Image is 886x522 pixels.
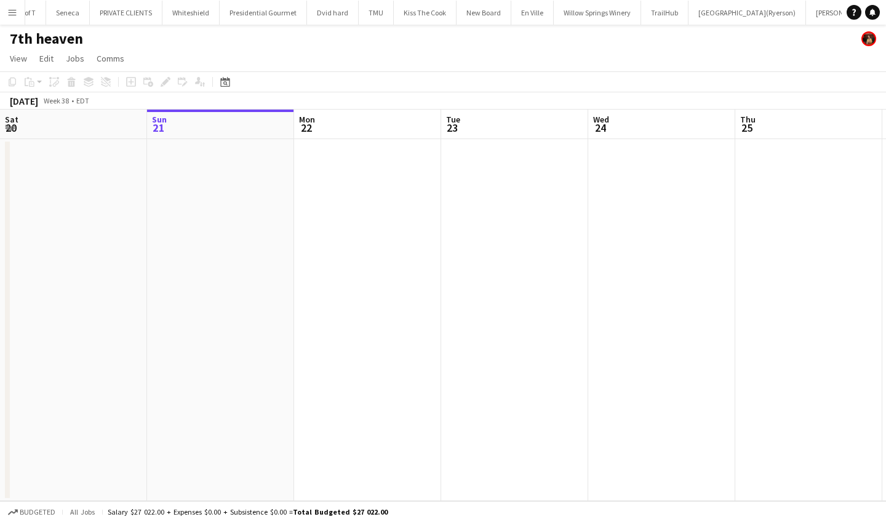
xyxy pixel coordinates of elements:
span: Mon [299,114,315,125]
button: TMU [359,1,394,25]
span: Edit [39,53,54,64]
button: Dvid hard [307,1,359,25]
h1: 7th heaven [10,30,83,48]
a: Jobs [61,50,89,66]
span: 25 [738,121,756,135]
button: New Board [457,1,511,25]
button: U of T [9,1,46,25]
span: Week 38 [41,96,71,105]
a: Edit [34,50,58,66]
span: Budgeted [20,508,55,516]
span: Comms [97,53,124,64]
button: Whiteshield [162,1,220,25]
span: Thu [740,114,756,125]
button: En Ville [511,1,554,25]
button: Presidential Gourmet [220,1,307,25]
span: Total Budgeted $27 022.00 [293,507,388,516]
a: View [5,50,32,66]
app-user-avatar: Yani Salas [861,31,876,46]
span: All jobs [68,507,97,516]
div: EDT [76,96,89,105]
span: Sun [152,114,167,125]
a: Comms [92,50,129,66]
button: Budgeted [6,505,57,519]
button: PRIVATE CLIENTS [90,1,162,25]
span: 23 [444,121,460,135]
span: 20 [3,121,18,135]
span: Wed [593,114,609,125]
button: TrailHub [641,1,688,25]
span: 22 [297,121,315,135]
span: View [10,53,27,64]
div: [DATE] [10,95,38,107]
span: 21 [150,121,167,135]
span: Sat [5,114,18,125]
button: Kiss The Cook [394,1,457,25]
div: Salary $27 022.00 + Expenses $0.00 + Subsistence $0.00 = [108,507,388,516]
button: Willow Springs Winery [554,1,641,25]
span: Tue [446,114,460,125]
span: Jobs [66,53,84,64]
span: 24 [591,121,609,135]
button: [GEOGRAPHIC_DATA](Ryerson) [688,1,806,25]
button: Seneca [46,1,90,25]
